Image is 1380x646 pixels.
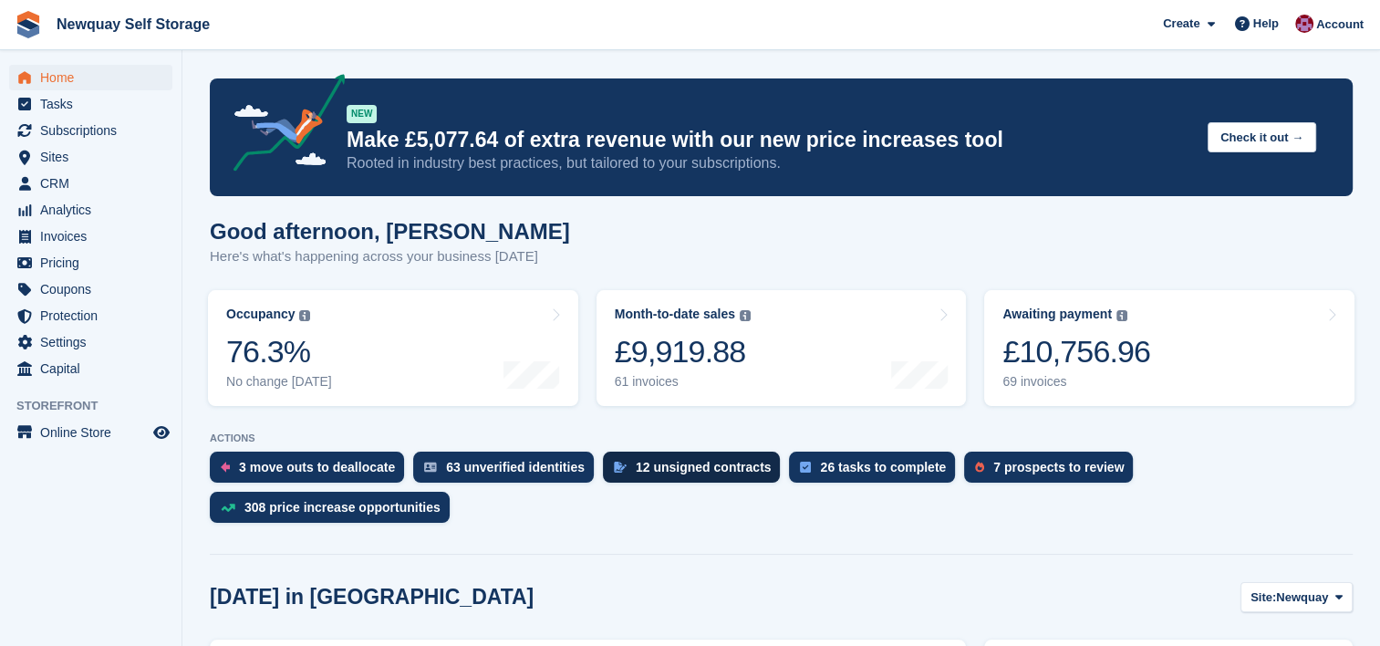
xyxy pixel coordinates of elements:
[413,452,603,492] a: 63 unverified identities
[975,462,984,473] img: prospect-51fa495bee0391a8d652442698ab0144808aea92771e9ea1ae160a38d050c398.svg
[218,74,346,178] img: price-adjustments-announcement-icon-8257ccfd72463d97f412b2fc003d46551f7dbcb40ab6d574587a9cd5c0d94...
[9,303,172,328] a: menu
[40,420,150,445] span: Online Store
[9,224,172,249] a: menu
[820,460,946,474] div: 26 tasks to complete
[210,219,570,244] h1: Good afternoon, [PERSON_NAME]
[210,452,413,492] a: 3 move outs to deallocate
[40,91,150,117] span: Tasks
[446,460,585,474] div: 63 unverified identities
[347,105,377,123] div: NEW
[615,333,751,370] div: £9,919.88
[9,356,172,381] a: menu
[239,460,395,474] div: 3 move outs to deallocate
[40,197,150,223] span: Analytics
[615,374,751,390] div: 61 invoices
[1276,589,1328,607] span: Newquay
[347,153,1193,173] p: Rooted in industry best practices, but tailored to your subscriptions.
[210,492,459,532] a: 308 price increase opportunities
[150,422,172,443] a: Preview store
[1240,582,1353,612] button: Site: Newquay
[984,290,1354,406] a: Awaiting payment £10,756.96 69 invoices
[9,91,172,117] a: menu
[49,9,217,39] a: Newquay Self Storage
[740,310,751,321] img: icon-info-grey-7440780725fd019a000dd9b08b2336e03edf1995a4989e88bcd33f0948082b44.svg
[789,452,964,492] a: 26 tasks to complete
[9,118,172,143] a: menu
[9,171,172,196] a: menu
[1250,589,1276,607] span: Site:
[299,310,310,321] img: icon-info-grey-7440780725fd019a000dd9b08b2336e03edf1995a4989e88bcd33f0948082b44.svg
[40,65,150,90] span: Home
[40,144,150,170] span: Sites
[9,329,172,355] a: menu
[40,171,150,196] span: CRM
[226,374,332,390] div: No change [DATE]
[210,246,570,267] p: Here's what's happening across your business [DATE]
[226,333,332,370] div: 76.3%
[9,276,172,302] a: menu
[40,356,150,381] span: Capital
[347,127,1193,153] p: Make £5,077.64 of extra revenue with our new price increases tool
[1116,310,1127,321] img: icon-info-grey-7440780725fd019a000dd9b08b2336e03edf1995a4989e88bcd33f0948082b44.svg
[1316,16,1364,34] span: Account
[964,452,1142,492] a: 7 prospects to review
[993,460,1124,474] div: 7 prospects to review
[40,329,150,355] span: Settings
[40,118,150,143] span: Subscriptions
[1163,15,1199,33] span: Create
[603,452,790,492] a: 12 unsigned contracts
[210,585,534,610] h2: [DATE] in [GEOGRAPHIC_DATA]
[40,303,150,328] span: Protection
[226,307,295,322] div: Occupancy
[1295,15,1313,33] img: Paul Upson
[221,462,230,473] img: move_outs_to_deallocate_icon-f764333ba52eb49d3ac5e1228854f67142a1ed5810a6f6cc68b1a99e826820c5.svg
[40,276,150,302] span: Coupons
[208,290,578,406] a: Occupancy 76.3% No change [DATE]
[9,420,172,445] a: menu
[615,307,735,322] div: Month-to-date sales
[636,460,772,474] div: 12 unsigned contracts
[1208,122,1316,152] button: Check it out →
[221,504,235,512] img: price_increase_opportunities-93ffe204e8149a01c8c9dc8f82e8f89637d9d84a8eef4429ea346261dce0b2c0.svg
[210,432,1353,444] p: ACTIONS
[9,144,172,170] a: menu
[1253,15,1279,33] span: Help
[9,250,172,276] a: menu
[1002,333,1150,370] div: £10,756.96
[614,462,627,473] img: contract_signature_icon-13c848040528278c33f63329250d36e43548de30e8caae1d1a13099fd9432cc5.svg
[9,65,172,90] a: menu
[597,290,967,406] a: Month-to-date sales £9,919.88 61 invoices
[40,250,150,276] span: Pricing
[1002,374,1150,390] div: 69 invoices
[800,462,811,473] img: task-75834270c22a3079a89374b754ae025e5fb1db73e45f91037f5363f120a921f8.svg
[15,11,42,38] img: stora-icon-8386f47178a22dfd0bd8f6a31ec36ba5ce8667c1dd55bd0f319d3a0aa187defe.svg
[244,500,441,515] div: 308 price increase opportunities
[40,224,150,249] span: Invoices
[1002,307,1112,322] div: Awaiting payment
[9,197,172,223] a: menu
[424,462,437,473] img: verify_identity-adf6edd0f0f0b5bbfe63781bf79b02c33cf7c696d77639b501bdc392416b5a36.svg
[16,397,182,415] span: Storefront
